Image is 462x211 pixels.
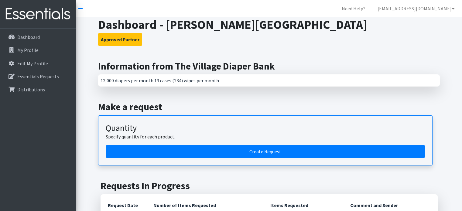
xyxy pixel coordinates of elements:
a: [EMAIL_ADDRESS][DOMAIN_NAME] [373,2,460,15]
img: HumanEssentials [2,4,74,24]
p: Dashboard [17,34,40,40]
a: Need Help? [337,2,370,15]
p: My Profile [17,47,39,53]
a: Dashboard [2,31,74,43]
a: Edit My Profile [2,57,74,70]
p: Essentials Requests [17,73,59,80]
p: Edit My Profile [17,60,48,66]
a: My Profile [2,44,74,56]
a: Essentials Requests [2,70,74,83]
a: Create a request by quantity [106,145,425,158]
h2: Information from The Village Diaper Bank [98,60,440,72]
h3: Quantity [106,123,425,133]
a: Distributions [2,83,74,96]
div: 12,000 diapers per month 13 cases (234) wipes per month [98,74,440,87]
h2: Make a request [98,101,440,113]
p: Specify quantity for each product. [106,133,425,140]
p: Distributions [17,87,45,93]
h1: Dashboard - [PERSON_NAME][GEOGRAPHIC_DATA] [98,17,440,32]
button: Approved Partner [98,33,142,46]
h2: Requests In Progress [101,180,438,192]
